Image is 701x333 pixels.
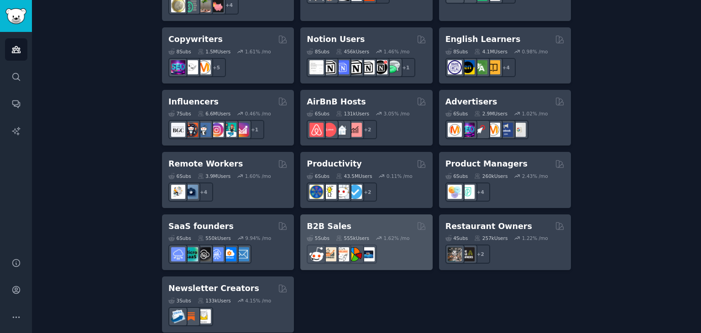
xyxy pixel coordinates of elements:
div: 8 Sub s [445,48,468,55]
div: 8 Sub s [307,48,330,55]
img: InstagramMarketing [209,123,224,137]
img: B2BSales [348,247,362,261]
h2: Influencers [168,96,219,108]
div: 456k Users [336,48,369,55]
h2: Advertisers [445,96,497,108]
img: BarOwners [460,247,475,261]
div: + 5 [207,58,226,77]
img: KeepWriting [184,60,198,74]
div: 1.46 % /mo [384,48,410,55]
div: 0.98 % /mo [522,48,548,55]
h2: Restaurant Owners [445,221,532,232]
div: 2.9M Users [474,110,507,117]
img: SaaS [171,247,185,261]
img: BeautyGuruChatter [171,123,185,137]
img: Notiontemplates [309,60,324,74]
div: 6 Sub s [445,110,468,117]
img: marketing [448,123,462,137]
img: ProductMgmt [460,185,475,199]
div: + 2 [358,120,377,139]
div: 550k Users [198,235,231,241]
img: work [184,185,198,199]
img: InstagramGrowthTips [235,123,249,137]
div: 4.15 % /mo [245,297,271,304]
img: LifeProTips [309,185,324,199]
div: 2.43 % /mo [522,173,548,179]
div: 1.22 % /mo [522,235,548,241]
img: ProductManagement [448,185,462,199]
img: B2BSaaS [222,247,236,261]
div: + 2 [358,182,377,202]
h2: Newsletter Creators [168,283,259,294]
div: 3 Sub s [168,297,191,304]
h2: English Learners [445,34,521,45]
div: + 1 [245,120,264,139]
img: productivity [335,185,349,199]
div: 1.60 % /mo [245,173,271,179]
div: + 4 [497,58,516,77]
div: 0.46 % /mo [245,110,271,117]
img: NoCodeSaaS [197,247,211,261]
img: microsaas [184,247,198,261]
img: NotionPromote [386,60,400,74]
div: 1.61 % /mo [245,48,271,55]
h2: Product Managers [445,158,528,170]
img: influencermarketing [222,123,236,137]
div: 1.5M Users [198,48,231,55]
h2: B2B Sales [307,221,351,232]
h2: Remote Workers [168,158,243,170]
img: SaaS_Email_Marketing [235,247,249,261]
img: NotionGeeks [348,60,362,74]
div: 7 Sub s [168,110,191,117]
img: B_2_B_Selling_Tips [361,247,375,261]
div: 4.1M Users [474,48,507,55]
h2: Copywriters [168,34,223,45]
h2: Productivity [307,158,361,170]
img: rentalproperties [335,123,349,137]
h2: Notion Users [307,34,365,45]
img: LearnEnglishOnReddit [486,60,500,74]
img: Instagram [197,123,211,137]
div: 6 Sub s [445,173,468,179]
div: 3.05 % /mo [384,110,410,117]
h2: SaaS founders [168,221,234,232]
img: GummySearch logo [5,8,26,24]
img: Emailmarketing [171,309,185,323]
div: 6 Sub s [307,110,330,117]
div: 257k Users [474,235,507,241]
img: socialmedia [184,123,198,137]
img: languagelearning [448,60,462,74]
img: Newsletters [197,309,211,323]
div: 4 Sub s [445,235,468,241]
img: advertising [486,123,500,137]
div: 6 Sub s [168,173,191,179]
img: AirBnBHosts [322,123,336,137]
div: 8 Sub s [168,48,191,55]
img: lifehacks [322,185,336,199]
div: 1.62 % /mo [384,235,410,241]
img: airbnb_hosts [309,123,324,137]
div: 6 Sub s [168,235,191,241]
div: + 4 [471,182,490,202]
img: RemoteJobs [171,185,185,199]
img: sales [309,247,324,261]
img: salestechniques [322,247,336,261]
img: googleads [512,123,526,137]
img: EnglishLearning [460,60,475,74]
div: 3.9M Users [198,173,231,179]
div: 5 Sub s [307,235,330,241]
div: 1.02 % /mo [522,110,548,117]
div: + 2 [471,245,490,264]
div: 6 Sub s [307,173,330,179]
div: 43.5M Users [336,173,372,179]
div: + 4 [194,182,213,202]
img: SaaSSales [209,247,224,261]
img: Substack [184,309,198,323]
div: 131k Users [336,110,369,117]
div: 0.11 % /mo [387,173,413,179]
div: 260k Users [474,173,507,179]
img: FreeNotionTemplates [335,60,349,74]
div: + 1 [396,58,415,77]
div: 133k Users [198,297,231,304]
img: language_exchange [473,60,487,74]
